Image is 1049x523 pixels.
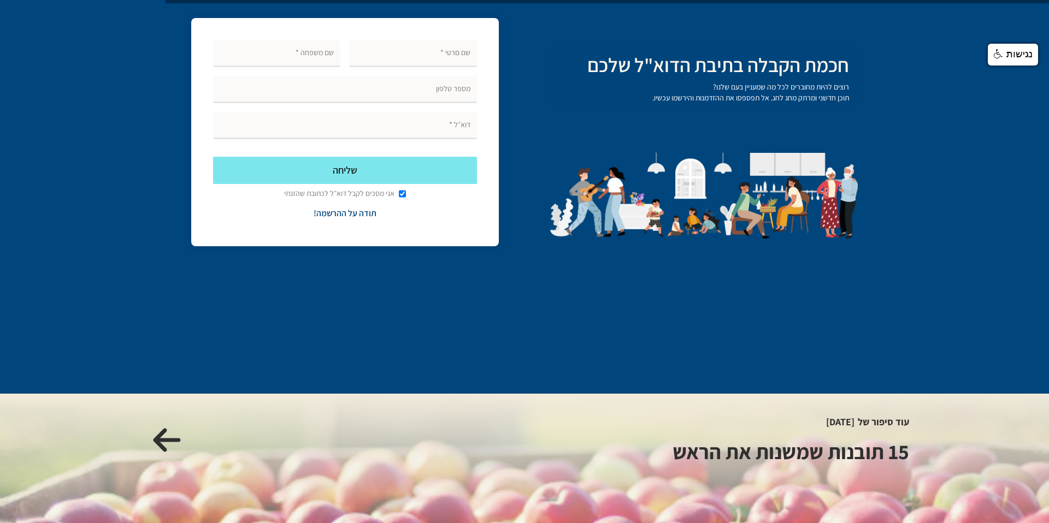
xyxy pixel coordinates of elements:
input: * דוא״ל [213,112,477,139]
a: נגישות [988,44,1038,66]
span: נגישות [1006,49,1033,60]
p: רוצים להיות מחוברים לכל מה שמעניין בעם שלנו? תוכן חדשני ומרתק מחג לחג. אל תפספסו את ההזדמנות והיר... [559,81,849,103]
input: שם םרטי * [349,40,477,67]
span: אני מסכים לקבל דוא״ל לכתובת שהזנתי [284,188,394,198]
form: Email Form [213,40,477,224]
input: אני מסכים לקבל דוא״ל לכתובת שהזנתי [399,189,406,198]
div: תודה על ההרשמה! [213,207,477,220]
input: שליחה [213,157,477,184]
h3: עוד סיפור של [858,415,909,429]
input: שם משפחה * [213,40,341,67]
h2: חכמת הקבלה בתיבת הדוא"ל שלכם [559,54,849,76]
input: מספר טלפון [213,76,477,103]
img: נגישות [994,49,1004,59]
h1: 15 תובנות שמשנות את הראש [203,439,909,463]
h4: [DATE] [826,415,854,429]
